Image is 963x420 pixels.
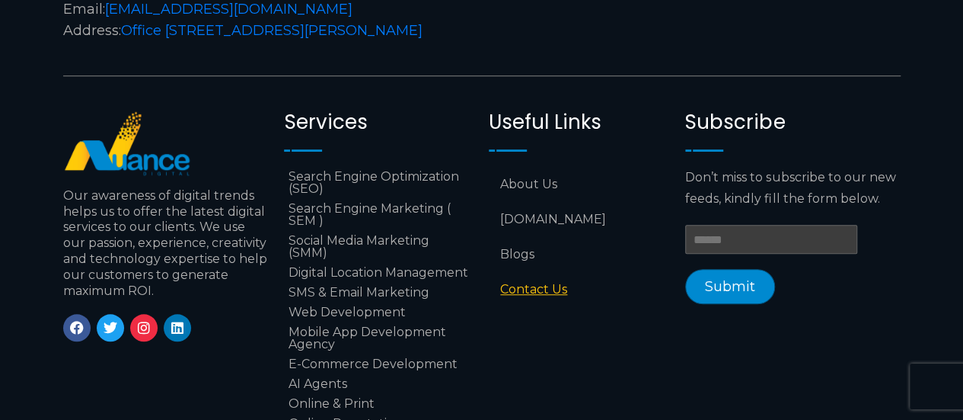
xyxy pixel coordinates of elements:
a: Mobile App Development Agency [284,322,474,354]
a: Digital Location Management [284,263,474,283]
a: Search Engine Marketing ( SEM ) [284,199,474,231]
a: [EMAIL_ADDRESS][DOMAIN_NAME] [105,1,352,18]
h2: Services [284,111,474,134]
p: Don’t miss to subscribe to our new feeds, kindly fill the form below. [685,167,900,210]
a: Office [STREET_ADDRESS][PERSON_NAME] [121,22,423,39]
a: SMS & Email Marketing [284,283,474,303]
a: E-Commerce Development [284,354,474,374]
h2: Subscribe [685,111,900,134]
a: Blogs [489,237,670,272]
p: Our awareness of digital trends helps us to offer the latest digital services to our clients. We ... [63,188,269,300]
h2: Useful Links [489,111,670,134]
a: Social Media Marketing (SMM) [284,231,474,263]
a: About Us [489,167,670,202]
a: Contact Us [489,272,670,307]
a: Web Development [284,303,474,322]
button: Submit [685,269,775,304]
a: Online & Print [284,394,474,414]
a: Search Engine Optimization (SEO) [284,167,474,199]
a: AI Agents [284,374,474,394]
a: [DOMAIN_NAME] [489,202,670,237]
